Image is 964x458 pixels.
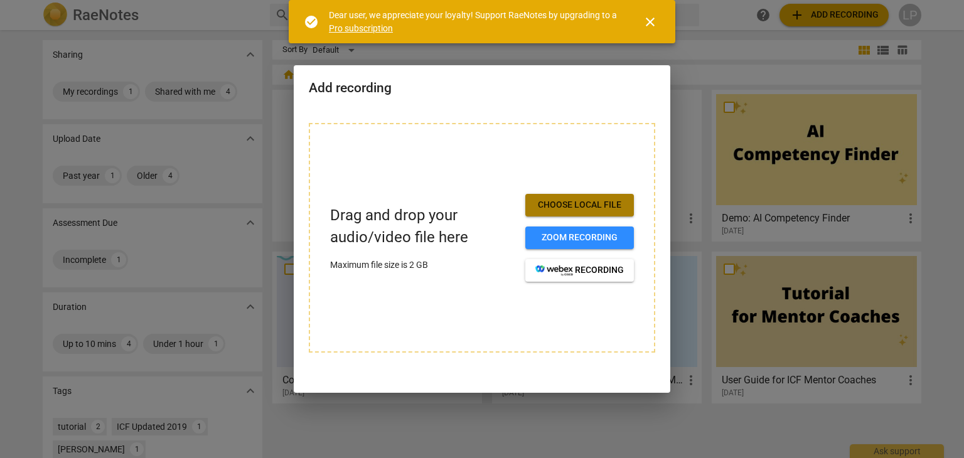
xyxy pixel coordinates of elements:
span: Choose local file [535,199,624,211]
button: Close [635,7,665,37]
span: Zoom recording [535,232,624,244]
span: recording [535,264,624,277]
button: Choose local file [525,194,634,216]
button: recording [525,259,634,282]
a: Pro subscription [329,23,393,33]
button: Zoom recording [525,226,634,249]
p: Maximum file size is 2 GB [330,258,515,272]
div: Dear user, we appreciate your loyalty! Support RaeNotes by upgrading to a [329,9,620,35]
p: Drag and drop your audio/video file here [330,205,515,248]
span: close [643,14,658,29]
span: check_circle [304,14,319,29]
h2: Add recording [309,80,655,96]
